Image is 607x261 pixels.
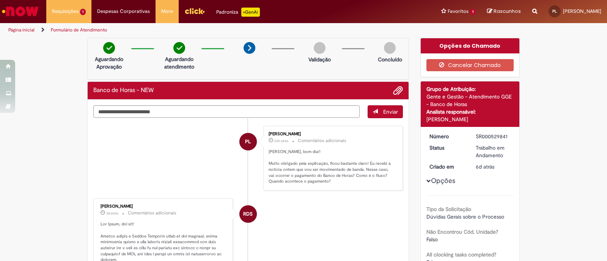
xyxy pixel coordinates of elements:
span: 3d atrás [106,211,118,216]
span: PL [245,133,251,151]
span: Requisições [52,8,79,15]
button: Enviar [368,105,403,118]
small: Comentários adicionais [128,210,176,216]
dt: Criado em [424,163,470,170]
div: Opções do Chamado [421,38,520,53]
div: Padroniza [216,8,260,17]
span: More [161,8,173,15]
img: ServiceNow [1,4,40,19]
span: 1 [80,9,86,15]
span: Favoritos [448,8,469,15]
img: check-circle-green.png [173,42,185,54]
div: Gente e Gestão - Atendimento GGE - Banco de Horas [426,93,514,108]
div: [PERSON_NAME] [101,204,227,209]
div: [PERSON_NAME] [269,132,395,136]
button: Cancelar Chamado [426,59,514,71]
b: Tipo da Solicitação [426,206,471,213]
div: Analista responsável: [426,108,514,116]
h2: Banco de Horas - NEW Histórico de tíquete [93,87,154,94]
p: +GenAi [241,8,260,17]
div: Raquel De Souza [239,205,257,223]
span: [PERSON_NAME] [563,8,601,14]
p: Aguardando Aprovação [91,55,127,70]
div: SR000529841 [476,133,511,140]
a: Formulário de Atendimento [51,27,107,33]
span: 6d atrás [476,163,494,170]
span: Enviar [383,108,398,115]
img: img-circle-grey.png [384,42,396,54]
dt: Status [424,144,470,152]
b: Não Encontrou Cód. Unidade? [426,228,498,235]
a: Rascunhos [487,8,521,15]
ul: Trilhas de página [6,23,399,37]
img: check-circle-green.png [103,42,115,54]
div: Grupo de Atribuição: [426,85,514,93]
img: click_logo_yellow_360x200.png [184,5,205,17]
time: 28/08/2025 09:45:12 [106,211,118,216]
small: Comentários adicionais [298,138,346,144]
img: img-circle-grey.png [314,42,326,54]
span: PL [552,9,557,14]
span: 1 [470,9,476,15]
p: [PERSON_NAME], bom dia!! Muito obrigado pela explicação, ficou bastante claro! Eu recebi a notíci... [269,149,395,184]
div: Paulo Victor Silva Lima [239,133,257,150]
p: Concluído [378,56,402,63]
span: Despesas Corporativas [97,8,150,15]
span: Falso [426,236,438,243]
span: RDS [243,205,253,223]
button: Adicionar anexos [393,86,403,95]
dt: Número [424,133,470,140]
div: Trabalho em Andamento [476,144,511,159]
span: Dúvidas Gerais sobre o Processo [426,213,504,220]
p: Validação [308,56,331,63]
b: All clocking tasks completed? [426,251,496,258]
span: 23h atrás [274,139,288,143]
a: Página inicial [8,27,35,33]
div: 25/08/2025 08:51:17 [476,163,511,170]
span: Rascunhos [494,8,521,15]
p: Aguardando atendimento [161,55,198,70]
img: arrow-next.png [244,42,255,54]
div: [PERSON_NAME] [426,116,514,123]
time: 29/08/2025 11:12:15 [274,139,288,143]
textarea: Digite sua mensagem aqui... [93,105,360,118]
time: 25/08/2025 08:51:17 [476,163,494,170]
